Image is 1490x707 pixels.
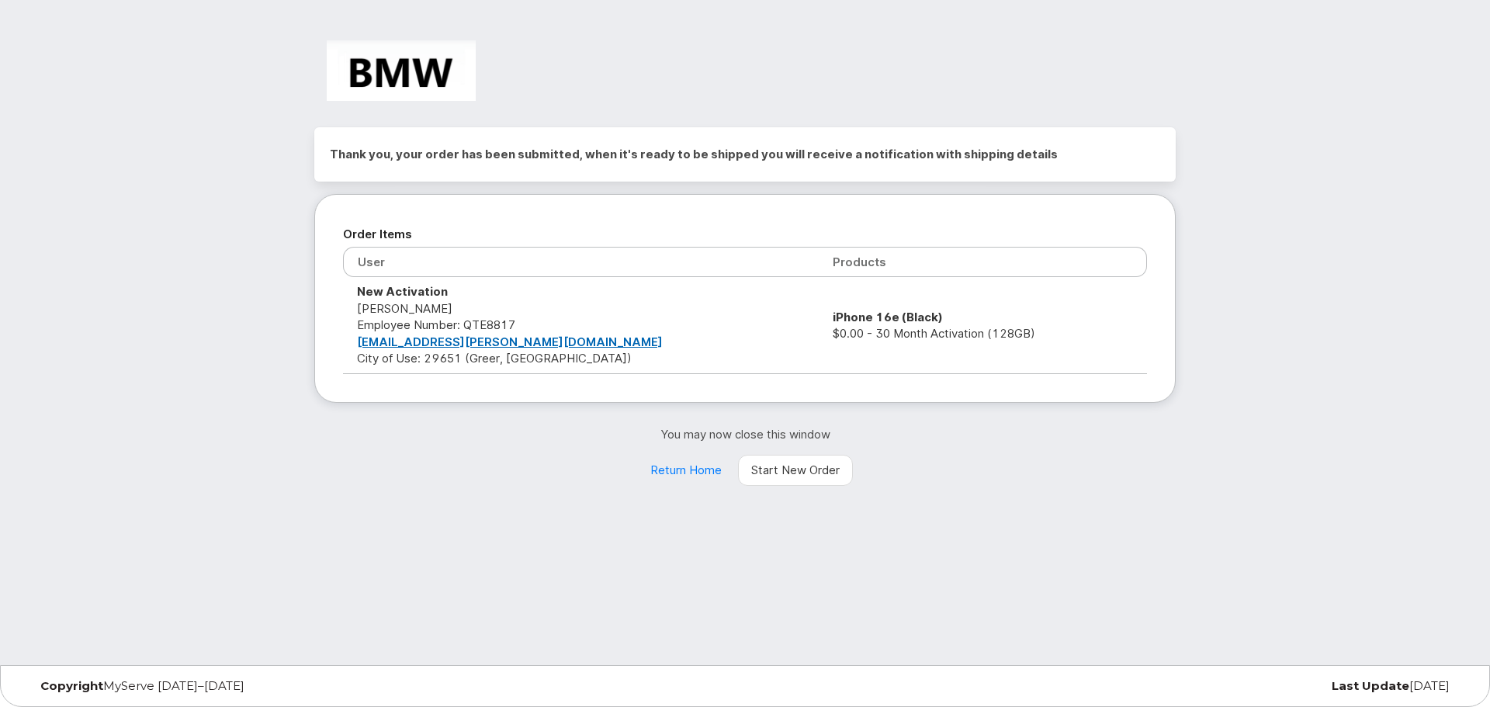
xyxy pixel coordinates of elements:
div: MyServe [DATE]–[DATE] [29,680,506,692]
a: Start New Order [738,455,853,486]
strong: iPhone 16e (Black) [833,310,943,324]
strong: New Activation [357,284,448,299]
a: [EMAIL_ADDRESS][PERSON_NAME][DOMAIN_NAME] [357,334,663,349]
h2: Order Items [343,223,1147,246]
span: Employee Number: QTE8817 [357,317,515,332]
p: You may now close this window [314,426,1176,442]
div: [DATE] [984,680,1461,692]
strong: Copyright [40,678,103,693]
td: $0.00 - 30 Month Activation (128GB) [819,277,1147,373]
th: User [343,247,819,277]
strong: Last Update [1332,678,1409,693]
h2: Thank you, your order has been submitted, when it's ready to be shipped you will receive a notifi... [330,143,1160,166]
th: Products [819,247,1147,277]
td: [PERSON_NAME] City of Use: 29651 (Greer, [GEOGRAPHIC_DATA]) [343,277,819,373]
a: Return Home [637,455,735,486]
img: BMW Manufacturing Co LLC [327,40,476,101]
